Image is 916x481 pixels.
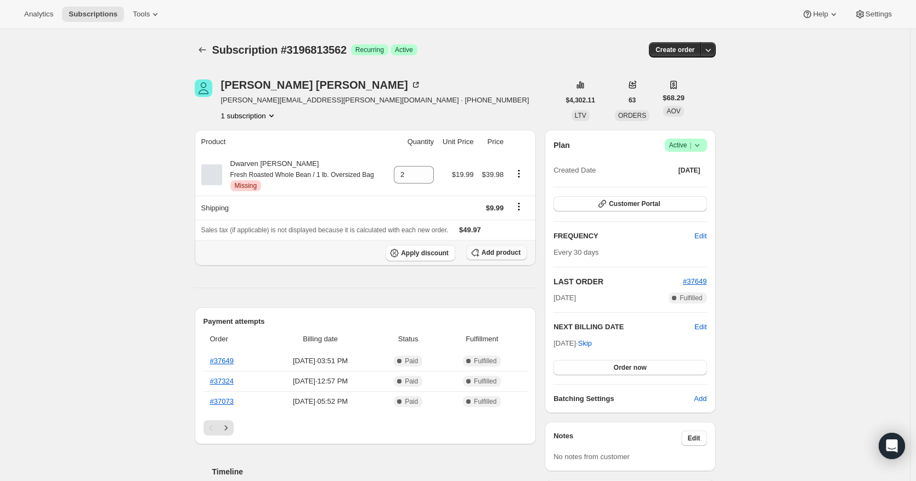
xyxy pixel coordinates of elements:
button: Add [687,390,713,408]
span: Created Date [553,165,596,176]
button: Create order [649,42,701,58]
th: Order [203,327,265,351]
span: $68.29 [663,93,685,104]
span: Edit [688,434,700,443]
span: Paid [405,377,418,386]
span: Order now [614,363,647,372]
span: LTV [575,112,586,119]
h2: LAST ORDER [553,276,683,287]
button: [DATE] [672,163,707,178]
span: Edit [694,231,706,242]
span: Fulfilled [474,377,496,386]
th: Price [477,130,507,154]
button: 63 [622,93,642,108]
button: Shipping actions [510,201,528,213]
a: #37649 [683,277,706,285]
h2: Payment attempts [203,316,528,327]
span: Recurring [355,45,384,54]
span: $49.97 [459,226,481,234]
h2: Plan [553,140,570,151]
span: $39.98 [482,170,504,179]
h2: Timeline [212,466,536,477]
th: Product [195,130,388,154]
span: Fulfilled [680,294,702,302]
span: Add product [482,248,521,257]
span: Tools [133,10,150,19]
span: $4,302.11 [566,96,595,105]
button: Product actions [221,110,277,121]
span: Fulfilled [474,397,496,406]
span: Every 30 days [553,248,598,256]
button: Order now [553,360,706,375]
button: Edit [688,227,713,245]
span: Sales tax (if applicable) is not displayed because it is calculated with each new order. [201,226,449,234]
button: Customer Portal [553,196,706,211]
div: Dwarven [PERSON_NAME] [222,158,374,191]
span: ORDERS [618,112,646,119]
span: Subscriptions [69,10,117,19]
span: No notes from customer [553,453,630,461]
span: [DATE] · 03:51 PM [268,356,373,367]
button: Product actions [510,168,528,180]
span: Analytics [24,10,53,19]
button: Apply discount [386,245,455,261]
button: Edit [681,431,707,446]
button: Settings [848,7,898,22]
span: Fulfillment [443,334,521,345]
h2: FREQUENCY [553,231,694,242]
button: Skip [572,335,598,352]
a: #37073 [210,397,234,405]
small: Fresh Roasted Whole Bean / 1 lb. Oversized Bag [230,171,374,179]
h3: Notes [553,431,681,446]
span: $9.99 [486,204,504,212]
span: Active [669,140,703,151]
button: Analytics [18,7,60,22]
span: Status [380,334,437,345]
span: [DATE] · [553,339,592,347]
span: | [689,141,691,150]
span: Apply discount [401,249,449,257]
button: Add product [466,245,527,260]
th: Shipping [195,196,388,220]
span: [DATE] · 05:52 PM [268,396,373,407]
span: Billing date [268,334,373,345]
button: #37649 [683,276,706,287]
span: Create order [655,45,694,54]
button: Next [218,420,234,436]
span: Michael Mulder [195,79,212,97]
span: [DATE] [678,166,700,175]
button: Edit [694,322,706,333]
a: #37649 [210,357,234,365]
button: Subscriptions [62,7,124,22]
div: [PERSON_NAME] [PERSON_NAME] [221,79,421,90]
th: Quantity [388,130,437,154]
span: $19.99 [452,170,474,179]
button: Subscriptions [195,42,210,58]
span: 63 [629,96,636,105]
nav: Pagination [203,420,528,436]
span: Subscription #3196813562 [212,44,347,56]
button: Tools [126,7,167,22]
a: #37324 [210,377,234,385]
button: Help [795,7,845,22]
span: [DATE] [553,293,576,304]
span: Customer Portal [609,199,660,208]
span: Help [813,10,828,19]
span: [DATE] · 12:57 PM [268,376,373,387]
span: [PERSON_NAME][EMAIL_ADDRESS][PERSON_NAME][DOMAIN_NAME] · [PHONE_NUMBER] [221,95,529,106]
h2: NEXT BILLING DATE [553,322,694,333]
span: Active [395,45,413,54]
div: Open Intercom Messenger [879,433,905,459]
span: Fulfilled [474,357,496,365]
span: Settings [866,10,892,19]
span: AOV [666,107,680,115]
span: Skip [578,338,592,349]
span: Paid [405,397,418,406]
span: Add [694,393,706,404]
h6: Batching Settings [553,393,694,404]
span: Paid [405,357,418,365]
button: $4,302.11 [559,93,602,108]
th: Unit Price [437,130,477,154]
